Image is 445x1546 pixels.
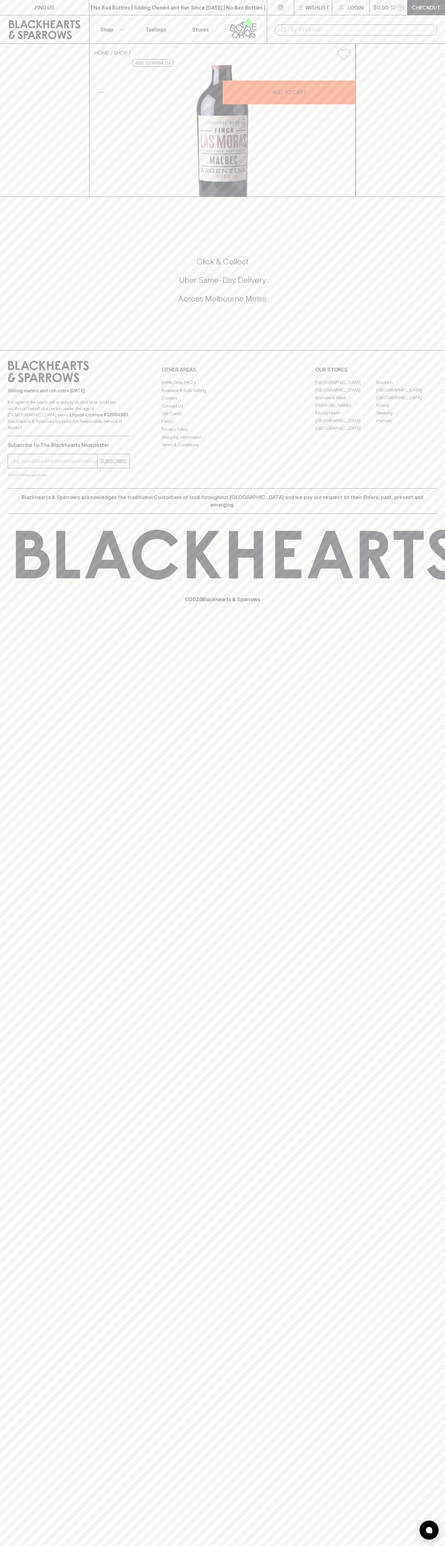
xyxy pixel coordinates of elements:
[8,472,130,478] p: We will never spam you
[162,394,284,402] a: Careers
[412,4,441,11] p: Checkout
[315,417,376,424] a: [GEOGRAPHIC_DATA]
[132,59,174,67] button: Add to wishlist
[426,1527,432,1533] img: bubble-icon
[162,441,284,449] a: Terms & Conditions
[12,493,433,509] p: Blackhearts & Sparrows acknowledges the traditional Custodians of land throughout [GEOGRAPHIC_DAT...
[376,401,437,409] a: Fitzroy
[376,386,437,394] a: [GEOGRAPHIC_DATA]
[315,409,376,417] a: Fitzroy North
[315,379,376,386] a: [GEOGRAPHIC_DATA]
[315,401,376,409] a: [PERSON_NAME]
[348,4,364,11] p: Login
[315,386,376,394] a: [GEOGRAPHIC_DATA]
[315,366,437,373] p: OUR STORES
[100,457,127,465] p: SUBSCRIBE
[35,4,54,11] p: FIND US
[162,402,284,410] a: Contact Us
[89,65,355,197] img: 39764.png
[8,441,130,449] p: Subscribe to The Blackhearts Newsletter
[335,46,353,63] button: Add to wishlist
[162,366,284,373] p: OTHER AREAS
[8,231,437,338] div: Call to action block
[178,15,223,44] a: Stores
[162,386,284,394] a: Business & Bulk Gifting
[8,275,437,285] h5: Uber Same-Day Delivery
[98,454,129,468] button: SUBSCRIBE
[376,409,437,417] a: Geelong
[162,433,284,441] a: Shipping Information
[376,394,437,401] a: [GEOGRAPHIC_DATA]
[134,15,178,44] a: Tastings
[376,417,437,424] a: Prahran
[162,410,284,418] a: Gift Cards
[8,256,437,267] h5: Click & Collect
[373,4,389,11] p: $0.00
[192,26,209,33] p: Stores
[162,426,284,433] a: Privacy Policy
[305,4,330,11] p: Wishlist
[162,379,284,386] a: Bottle Drop FAQ's
[70,412,128,417] strong: Liquor License #32064953
[290,25,432,35] input: Try "Pinot noir"
[114,50,128,56] a: SHOP
[315,394,376,401] a: Brunswick West
[315,424,376,432] a: [GEOGRAPHIC_DATA]
[94,50,109,56] a: HOME
[146,26,166,33] p: Tastings
[8,294,437,304] h5: Across Melbourne Metro
[223,80,356,104] button: ADD TO CART
[89,15,134,44] button: Shop
[8,387,130,394] p: Sibling owned and run since [DATE]
[376,379,437,386] a: Braddon
[8,399,130,431] p: It is against the law to sell or supply alcohol to, or to obtain alcohol on behalf of a person un...
[272,88,306,96] p: ADD TO CART
[399,6,402,9] p: 0
[162,418,284,425] a: FAQ's
[13,456,97,466] input: e.g. jane@blackheartsandsparrows.com.au
[101,26,113,33] p: Shop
